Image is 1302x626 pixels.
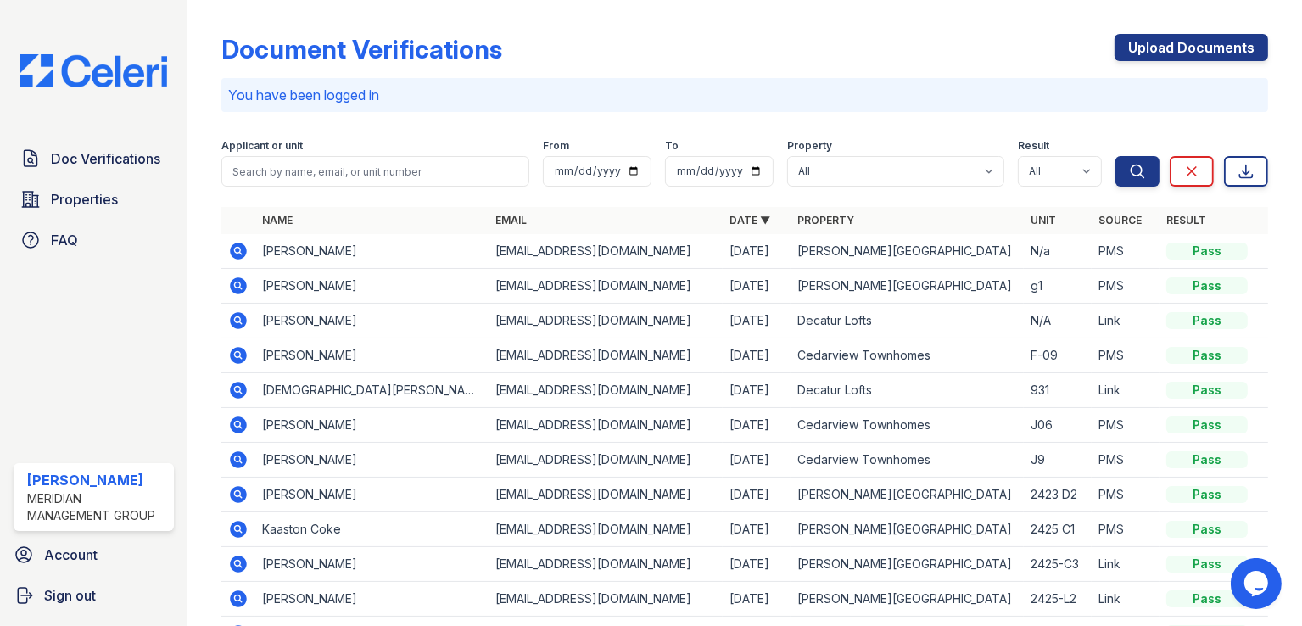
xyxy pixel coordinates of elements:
[723,547,791,582] td: [DATE]
[791,373,1024,408] td: Decatur Lofts
[255,512,489,547] td: Kaaston Coke
[262,214,293,226] a: Name
[1092,582,1160,617] td: Link
[797,214,854,226] a: Property
[7,578,181,612] a: Sign out
[255,373,489,408] td: [DEMOGRAPHIC_DATA][PERSON_NAME]
[489,547,723,582] td: [EMAIL_ADDRESS][DOMAIN_NAME]
[1166,451,1248,468] div: Pass
[1092,408,1160,443] td: PMS
[489,338,723,373] td: [EMAIL_ADDRESS][DOMAIN_NAME]
[1031,214,1056,226] a: Unit
[7,538,181,572] a: Account
[255,269,489,304] td: [PERSON_NAME]
[791,269,1024,304] td: [PERSON_NAME][GEOGRAPHIC_DATA]
[1024,408,1092,443] td: J06
[14,182,174,216] a: Properties
[791,234,1024,269] td: [PERSON_NAME][GEOGRAPHIC_DATA]
[221,139,303,153] label: Applicant or unit
[1024,234,1092,269] td: N/a
[14,223,174,257] a: FAQ
[1092,269,1160,304] td: PMS
[1024,304,1092,338] td: N/A
[1098,214,1142,226] a: Source
[27,490,167,524] div: Meridian Management Group
[1092,443,1160,478] td: PMS
[791,582,1024,617] td: [PERSON_NAME][GEOGRAPHIC_DATA]
[489,408,723,443] td: [EMAIL_ADDRESS][DOMAIN_NAME]
[1166,556,1248,573] div: Pass
[1092,512,1160,547] td: PMS
[1092,304,1160,338] td: Link
[665,139,679,153] label: To
[787,139,832,153] label: Property
[51,230,78,250] span: FAQ
[1024,338,1092,373] td: F-09
[723,304,791,338] td: [DATE]
[1166,277,1248,294] div: Pass
[1166,243,1248,260] div: Pass
[1166,521,1248,538] div: Pass
[791,547,1024,582] td: [PERSON_NAME][GEOGRAPHIC_DATA]
[1231,558,1285,609] iframe: chat widget
[1166,312,1248,329] div: Pass
[1024,269,1092,304] td: g1
[255,338,489,373] td: [PERSON_NAME]
[489,512,723,547] td: [EMAIL_ADDRESS][DOMAIN_NAME]
[791,338,1024,373] td: Cedarview Townhomes
[221,156,529,187] input: Search by name, email, or unit number
[1166,214,1206,226] a: Result
[1024,443,1092,478] td: J9
[791,512,1024,547] td: [PERSON_NAME][GEOGRAPHIC_DATA]
[723,269,791,304] td: [DATE]
[221,34,502,64] div: Document Verifications
[27,470,167,490] div: [PERSON_NAME]
[543,139,569,153] label: From
[489,373,723,408] td: [EMAIL_ADDRESS][DOMAIN_NAME]
[51,148,160,169] span: Doc Verifications
[1092,234,1160,269] td: PMS
[44,545,98,565] span: Account
[1092,547,1160,582] td: Link
[14,142,174,176] a: Doc Verifications
[1018,139,1049,153] label: Result
[723,478,791,512] td: [DATE]
[1166,416,1248,433] div: Pass
[1092,373,1160,408] td: Link
[1092,338,1160,373] td: PMS
[255,443,489,478] td: [PERSON_NAME]
[44,585,96,606] span: Sign out
[255,304,489,338] td: [PERSON_NAME]
[1024,582,1092,617] td: 2425-L2
[489,443,723,478] td: [EMAIL_ADDRESS][DOMAIN_NAME]
[723,582,791,617] td: [DATE]
[7,54,181,87] img: CE_Logo_Blue-a8612792a0a2168367f1c8372b55b34899dd931a85d93a1a3d3e32e68fde9ad4.png
[1115,34,1268,61] a: Upload Documents
[791,443,1024,478] td: Cedarview Townhomes
[489,304,723,338] td: [EMAIL_ADDRESS][DOMAIN_NAME]
[1024,547,1092,582] td: 2425-C3
[496,214,528,226] a: Email
[723,408,791,443] td: [DATE]
[255,408,489,443] td: [PERSON_NAME]
[723,234,791,269] td: [DATE]
[1166,382,1248,399] div: Pass
[1024,373,1092,408] td: 931
[723,373,791,408] td: [DATE]
[489,478,723,512] td: [EMAIL_ADDRESS][DOMAIN_NAME]
[791,304,1024,338] td: Decatur Lofts
[255,547,489,582] td: [PERSON_NAME]
[255,582,489,617] td: [PERSON_NAME]
[1024,512,1092,547] td: 2425 C1
[255,478,489,512] td: [PERSON_NAME]
[228,85,1261,105] p: You have been logged in
[1092,478,1160,512] td: PMS
[1166,486,1248,503] div: Pass
[791,478,1024,512] td: [PERSON_NAME][GEOGRAPHIC_DATA]
[489,234,723,269] td: [EMAIL_ADDRESS][DOMAIN_NAME]
[51,189,118,210] span: Properties
[1166,347,1248,364] div: Pass
[1166,590,1248,607] div: Pass
[723,338,791,373] td: [DATE]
